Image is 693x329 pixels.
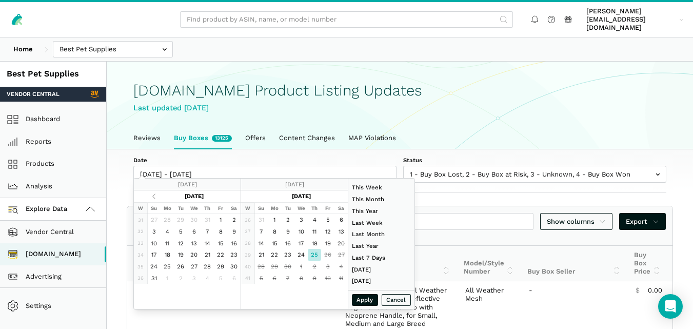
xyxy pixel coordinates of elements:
[227,214,241,226] td: 2
[7,68,100,80] div: Best Pet Supplies
[334,202,348,214] th: Sa
[161,226,174,238] td: 4
[133,82,666,99] h1: [DOMAIN_NAME] Product Listing Updates
[174,273,187,284] td: 2
[227,249,241,261] td: 23
[241,273,254,284] td: 41
[227,226,241,238] td: 9
[334,261,348,273] td: 4
[127,232,672,245] div: Showing 1 to 10 of 13,125 buy boxes
[214,273,227,284] td: 5
[214,202,227,214] th: Fr
[147,237,161,249] td: 10
[174,261,187,273] td: 26
[161,237,174,249] td: 11
[214,249,227,261] td: 22
[348,263,414,275] li: [DATE]
[161,190,227,202] th: [DATE]
[201,214,214,226] td: 31
[521,246,627,281] th: Buy Box Seller: activate to sort column ascending
[174,226,187,238] td: 5
[167,127,239,149] a: Buy Boxes13125
[214,261,227,273] td: 29
[214,226,227,238] td: 8
[403,156,666,164] label: Status
[334,249,348,261] td: 27
[586,7,676,32] span: [PERSON_NAME][EMAIL_ADDRESS][DOMAIN_NAME]
[7,41,39,58] a: Home
[241,202,254,214] th: W
[308,226,321,238] td: 11
[308,237,321,249] td: 18
[321,226,334,238] td: 12
[201,237,214,249] td: 14
[382,294,411,306] button: Cancel
[294,273,308,284] td: 8
[348,193,414,205] li: This Month
[334,214,348,226] td: 6
[227,202,241,214] th: Sa
[241,237,254,249] td: 38
[133,102,666,114] div: Last updated [DATE]
[161,261,174,273] td: 25
[134,202,147,214] th: W
[174,214,187,226] td: 29
[187,273,201,284] td: 3
[648,286,662,295] span: 0.00
[403,166,666,183] input: 1 - Buy Box Lost, 2 - Buy Box at Risk, 3 - Unknown, 4 - Buy Box Won
[281,273,294,284] td: 7
[348,217,414,228] li: Last Week
[161,214,174,226] td: 28
[457,246,521,281] th: Model/Style Number: activate to sort column ascending
[201,202,214,214] th: Th
[241,261,254,273] td: 40
[272,127,342,149] a: Content Changes
[294,237,308,249] td: 17
[334,237,348,249] td: 20
[321,273,334,284] td: 10
[348,205,414,217] li: This Year
[227,261,241,273] td: 30
[147,214,161,226] td: 27
[268,214,281,226] td: 1
[127,127,167,149] a: Reviews
[241,214,254,226] td: 36
[187,226,201,238] td: 6
[268,202,281,214] th: Mo
[348,275,414,287] li: [DATE]
[174,237,187,249] td: 12
[134,273,147,284] td: 36
[268,273,281,284] td: 6
[352,294,379,306] button: Apply
[134,214,147,226] td: 31
[268,249,281,261] td: 22
[201,261,214,273] td: 28
[214,237,227,249] td: 15
[281,249,294,261] td: 23
[540,213,613,230] a: Show columns
[227,273,241,284] td: 6
[254,249,268,261] td: 21
[281,214,294,226] td: 2
[334,226,348,238] td: 13
[348,240,414,252] li: Last Year
[174,249,187,261] td: 19
[636,286,640,295] span: $
[321,261,334,273] td: 3
[627,246,667,281] th: Buy Box Price: activate to sort column ascending
[201,226,214,238] td: 7
[308,214,321,226] td: 4
[254,226,268,238] td: 7
[281,261,294,273] td: 30
[133,156,397,164] label: Date
[187,261,201,273] td: 27
[626,217,659,227] span: Export
[180,11,513,28] input: Find product by ASIN, name, or model number
[161,273,174,284] td: 1
[161,249,174,261] td: 18
[53,41,173,58] input: Best Pet Supplies
[281,202,294,214] th: Tu
[201,249,214,261] td: 21
[134,237,147,249] td: 33
[308,202,321,214] th: Th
